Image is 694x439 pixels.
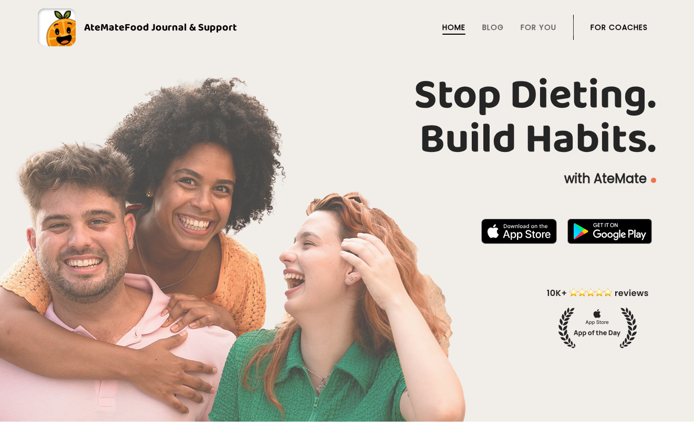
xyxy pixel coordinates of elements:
[76,19,237,36] div: AteMate
[521,23,556,32] a: For You
[38,74,656,162] h1: Stop Dieting. Build Habits.
[567,219,652,244] img: badge-download-google.png
[442,23,465,32] a: Home
[38,170,656,187] p: with AteMate
[539,287,656,348] img: home-hero-appoftheday.png
[38,8,656,46] a: AteMateFood Journal & Support
[482,23,504,32] a: Blog
[125,19,237,36] span: Food Journal & Support
[481,219,557,244] img: badge-download-apple.svg
[591,23,648,32] a: For Coaches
